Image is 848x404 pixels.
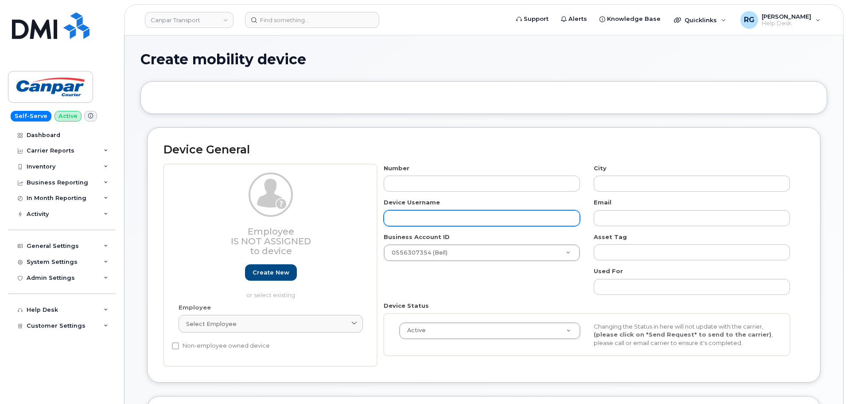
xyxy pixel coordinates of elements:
[594,267,623,275] label: Used For
[587,322,782,347] div: Changing the Status in here will not update with the carrier, , please call or email carrier to e...
[594,331,771,338] strong: (please click on "Send Request" to send to the carrier)
[384,245,580,261] a: 0556307354 (Bell)
[384,164,409,173] label: Number
[400,323,580,339] a: Active
[172,342,179,349] input: Non-employee owned device
[179,315,363,333] a: Select employee
[231,236,311,247] span: Is not assigned
[594,198,611,207] label: Email
[186,320,237,328] span: Select employee
[384,302,429,310] label: Device Status
[386,249,447,257] span: 0556307354 (Bell)
[179,291,363,299] p: or select existing
[384,233,450,241] label: Business Account ID
[179,303,211,312] label: Employee
[402,326,426,334] span: Active
[384,198,440,207] label: Device Username
[172,341,270,351] label: Non-employee owned device
[245,264,297,281] a: Create new
[594,233,627,241] label: Asset Tag
[140,51,827,67] h1: Create mobility device
[163,144,804,156] h2: Device General
[250,246,292,256] span: to device
[179,227,363,256] h3: Employee
[594,164,607,173] label: City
